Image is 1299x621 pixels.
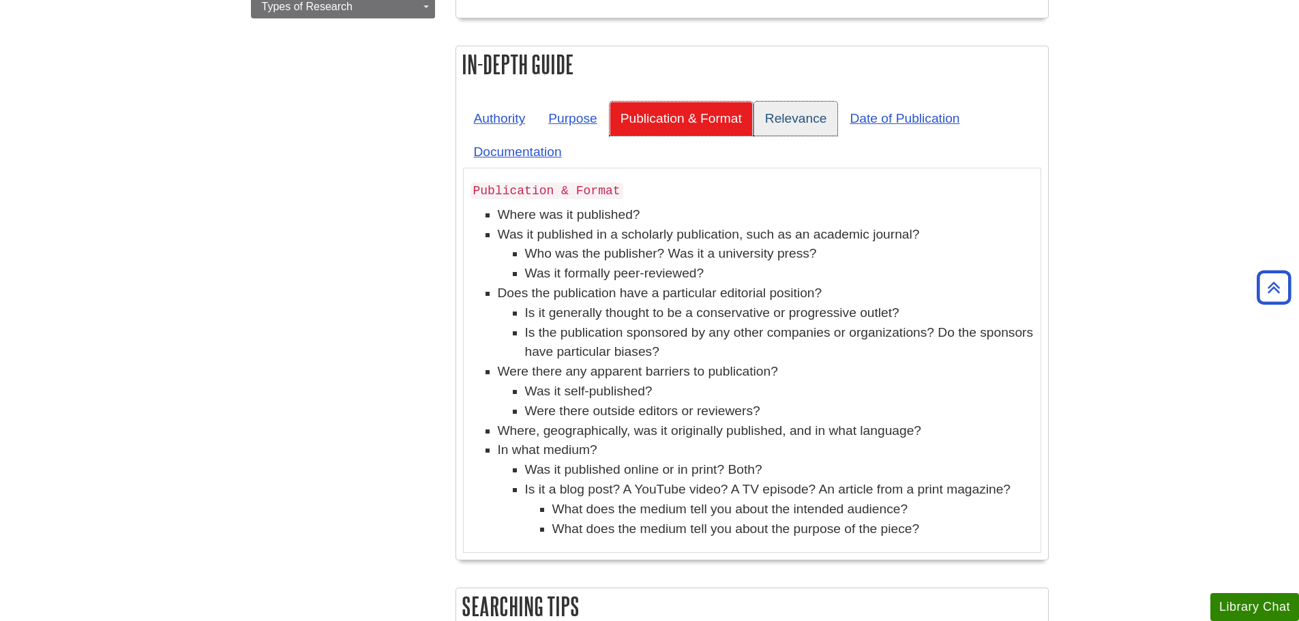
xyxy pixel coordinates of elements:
li: In what medium? [498,440,1034,539]
li: Does the publication have a particular editorial position? [498,284,1034,362]
a: Relevance [754,102,838,135]
a: Authority [463,102,537,135]
li: Where was it published? [498,205,1034,225]
li: Who was the publisher? Was it a university press? [525,244,1034,264]
li: Was it formally peer-reviewed?​ [525,264,1034,284]
li: Were there any apparent barriers to publication? [498,362,1034,421]
button: Library Chat [1210,593,1299,621]
li: Was it self-published? [525,382,1034,402]
a: Date of Publication [839,102,970,135]
li: Were there outside editors or reviewers? [525,402,1034,421]
li: Is it a blog post? A YouTube video? A TV episode? An article from a print magazine? [525,480,1034,539]
li: What does the medium tell you about the purpose of the piece? [552,519,1034,539]
a: Publication & Format [610,102,753,135]
li: Was it published online or in print? Both? [525,460,1034,480]
a: Documentation [463,135,573,168]
li: Where, geographically, was it originally published, and in what language? [498,421,1034,441]
li: Is it generally thought to be a conservative or progressive outlet? [525,303,1034,323]
span: Types of Research [262,1,353,12]
a: Back to Top [1252,278,1296,297]
code: Publication & Format [471,183,623,199]
a: Purpose [537,102,608,135]
li: What does the medium tell you about the intended audience? [552,500,1034,519]
h2: In-Depth Guide [456,46,1048,82]
li: Was it published in a scholarly publication, such as an academic journal? [498,225,1034,284]
li: Is the publication sponsored by any other companies or organizations? Do the sponsors have partic... [525,323,1034,363]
